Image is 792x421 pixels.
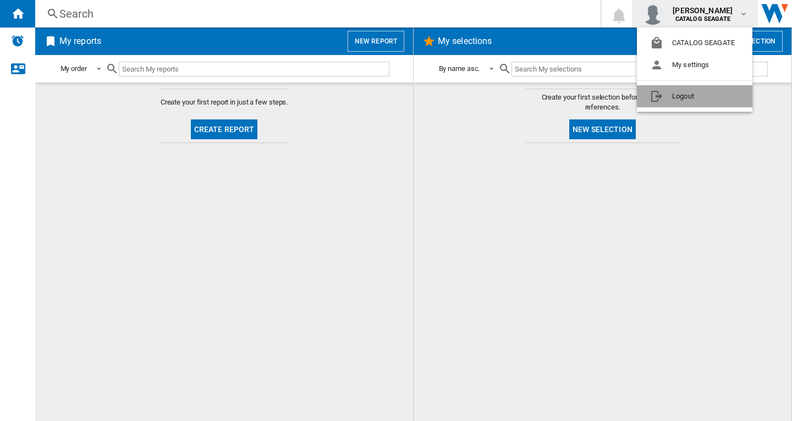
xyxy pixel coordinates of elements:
[637,85,752,107] button: Logout
[637,54,752,76] button: My settings
[637,32,752,54] button: CATALOG SEAGATE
